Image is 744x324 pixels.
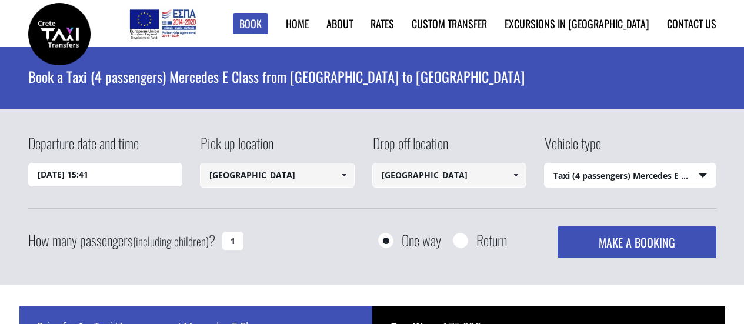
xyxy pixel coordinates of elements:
span: Taxi (4 passengers) Mercedes E Class [545,163,716,188]
img: Crete Taxi Transfers | Book a Taxi transfer from Chania city to Heraklion city | Crete Taxi Trans... [28,3,91,65]
input: Select pickup location [200,163,355,188]
label: Vehicle type [544,133,601,163]
input: Select drop-off location [372,163,527,188]
label: Departure date and time [28,133,139,163]
a: Show All Items [506,163,526,188]
label: Return [476,233,507,248]
a: Custom Transfer [412,16,487,31]
h1: Book a Taxi (4 passengers) Mercedes E Class from [GEOGRAPHIC_DATA] to [GEOGRAPHIC_DATA] [28,47,716,106]
label: Drop off location [372,133,448,163]
a: Excursions in [GEOGRAPHIC_DATA] [505,16,649,31]
a: Rates [371,16,394,31]
label: Pick up location [200,133,273,163]
a: Crete Taxi Transfers | Book a Taxi transfer from Chania city to Heraklion city | Crete Taxi Trans... [28,26,91,39]
img: e-bannersEUERDF180X90.jpg [128,6,198,41]
a: About [326,16,353,31]
a: Show All Items [334,163,353,188]
label: How many passengers ? [28,226,215,255]
small: (including children) [133,232,209,250]
button: MAKE A BOOKING [558,226,716,258]
a: Home [286,16,309,31]
a: Contact us [667,16,716,31]
label: One way [402,233,441,248]
a: Book [233,13,268,35]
